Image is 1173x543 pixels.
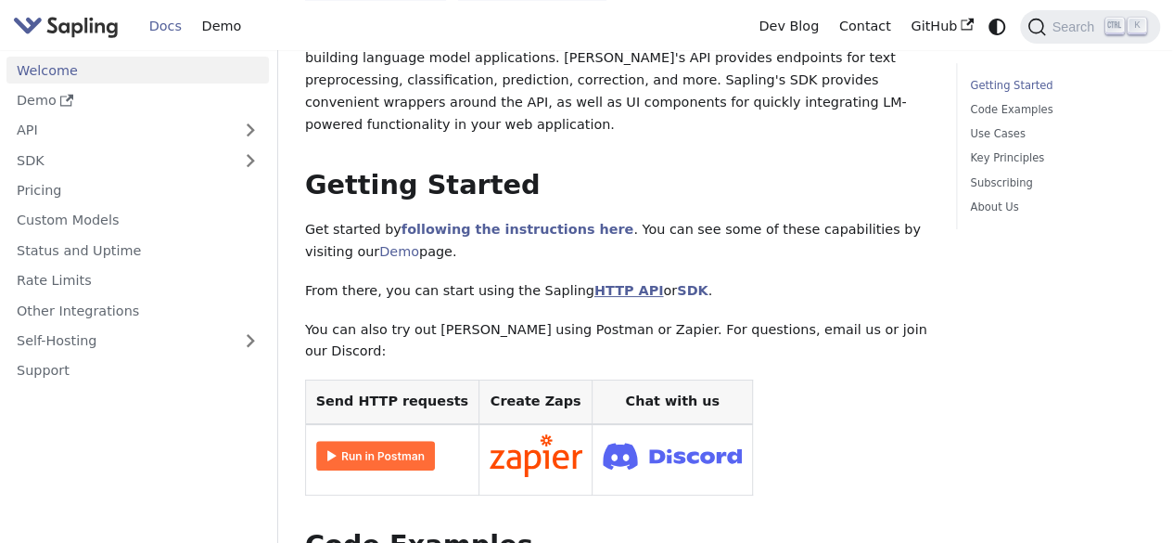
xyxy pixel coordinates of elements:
[139,12,192,41] a: Docs
[478,381,593,424] th: Create Zaps
[13,13,125,40] a: Sapling.ai
[1020,10,1159,44] button: Search (Ctrl+K)
[6,328,269,355] a: Self-Hosting
[829,12,901,41] a: Contact
[6,357,269,384] a: Support
[6,237,269,264] a: Status and Uptime
[970,149,1140,167] a: Key Principles
[984,13,1011,40] button: Switch between dark and light mode (currently system mode)
[305,169,929,202] h2: Getting Started
[970,199,1140,216] a: About Us
[1128,18,1146,34] kbd: K
[594,283,664,298] a: HTTP API
[232,147,269,174] button: Expand sidebar category 'SDK'
[970,77,1140,95] a: Getting Started
[13,13,119,40] img: Sapling.ai
[748,12,828,41] a: Dev Blog
[316,441,435,471] img: Run in Postman
[6,147,232,174] a: SDK
[1046,19,1105,34] span: Search
[900,12,983,41] a: GitHub
[6,267,269,294] a: Rate Limits
[490,434,582,477] img: Connect in Zapier
[305,219,929,264] p: Get started by . You can see some of these capabilities by visiting our page.
[305,381,478,424] th: Send HTTP requests
[305,319,929,364] p: You can also try out [PERSON_NAME] using Postman or Zapier. For questions, email us or join our D...
[677,283,708,298] a: SDK
[305,26,929,136] p: Welcome to the documentation for 's developer platform. 🚀 Sapling is a platform for building lang...
[192,12,251,41] a: Demo
[402,222,633,237] a: following the instructions here
[970,175,1140,192] a: Subscribing
[593,381,753,424] th: Chat with us
[6,297,269,324] a: Other Integrations
[603,437,742,475] img: Join Discord
[6,207,269,234] a: Custom Models
[6,57,269,84] a: Welcome
[305,280,929,303] p: From there, you can start using the Sapling or .
[6,117,232,144] a: API
[970,101,1140,119] a: Code Examples
[970,125,1140,143] a: Use Cases
[6,87,269,114] a: Demo
[379,244,419,259] a: Demo
[232,117,269,144] button: Expand sidebar category 'API'
[6,177,269,204] a: Pricing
